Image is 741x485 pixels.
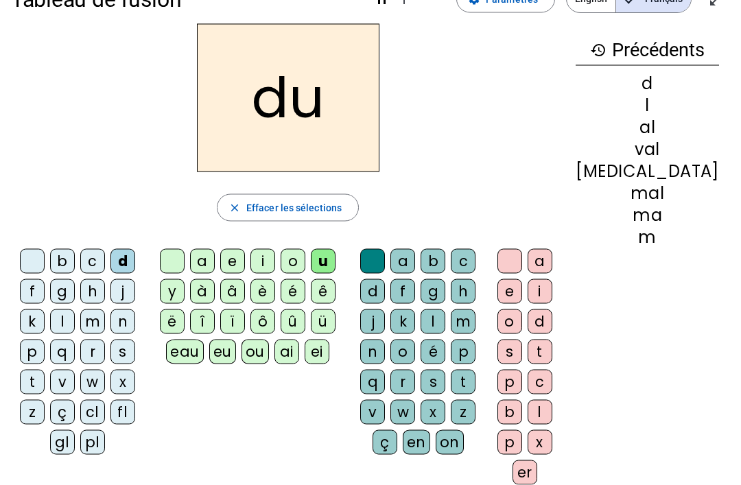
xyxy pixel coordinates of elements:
[246,200,342,216] span: Effacer les sélections
[50,309,75,334] div: l
[209,340,236,364] div: eu
[110,309,135,334] div: n
[390,340,415,364] div: o
[50,340,75,364] div: q
[160,309,185,334] div: ë
[451,400,475,425] div: z
[281,279,305,304] div: é
[281,249,305,274] div: o
[576,97,719,114] div: l
[497,430,522,455] div: p
[451,249,475,274] div: c
[403,430,430,455] div: en
[250,309,275,334] div: ô
[513,460,537,485] div: er
[528,400,552,425] div: l
[20,370,45,394] div: t
[576,35,719,66] h3: Précédents
[497,340,522,364] div: s
[50,430,75,455] div: gl
[80,309,105,334] div: m
[360,309,385,334] div: j
[497,309,522,334] div: o
[281,309,305,334] div: û
[421,309,445,334] div: l
[528,279,552,304] div: i
[80,279,105,304] div: h
[576,207,719,224] div: ma
[217,194,359,222] button: Effacer les sélections
[390,400,415,425] div: w
[360,370,385,394] div: q
[20,309,45,334] div: k
[436,430,464,455] div: on
[360,340,385,364] div: n
[197,24,379,172] h2: du
[451,370,475,394] div: t
[50,400,75,425] div: ç
[250,279,275,304] div: è
[20,279,45,304] div: f
[80,249,105,274] div: c
[110,340,135,364] div: s
[80,400,105,425] div: cl
[451,309,475,334] div: m
[110,400,135,425] div: fl
[421,400,445,425] div: x
[451,279,475,304] div: h
[220,249,245,274] div: e
[451,340,475,364] div: p
[590,42,607,58] mat-icon: history
[421,340,445,364] div: é
[421,249,445,274] div: b
[576,185,719,202] div: mal
[421,370,445,394] div: s
[528,370,552,394] div: c
[190,279,215,304] div: à
[373,430,397,455] div: ç
[497,400,522,425] div: b
[311,279,336,304] div: ê
[576,141,719,158] div: val
[528,340,552,364] div: t
[50,249,75,274] div: b
[50,370,75,394] div: v
[220,279,245,304] div: â
[190,309,215,334] div: î
[274,340,299,364] div: ai
[110,249,135,274] div: d
[250,249,275,274] div: i
[497,279,522,304] div: e
[576,229,719,246] div: m
[305,340,329,364] div: ei
[390,370,415,394] div: r
[390,309,415,334] div: k
[110,370,135,394] div: x
[50,279,75,304] div: g
[390,249,415,274] div: a
[80,430,105,455] div: pl
[576,163,719,180] div: [MEDICAL_DATA]
[360,279,385,304] div: d
[220,309,245,334] div: ï
[576,75,719,92] div: d
[528,249,552,274] div: a
[166,340,204,364] div: eau
[20,340,45,364] div: p
[80,370,105,394] div: w
[421,279,445,304] div: g
[242,340,269,364] div: ou
[160,279,185,304] div: y
[20,400,45,425] div: z
[360,400,385,425] div: v
[80,340,105,364] div: r
[576,119,719,136] div: al
[390,279,415,304] div: f
[497,370,522,394] div: p
[311,249,336,274] div: u
[528,430,552,455] div: x
[190,249,215,274] div: a
[528,309,552,334] div: d
[110,279,135,304] div: j
[311,309,336,334] div: ü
